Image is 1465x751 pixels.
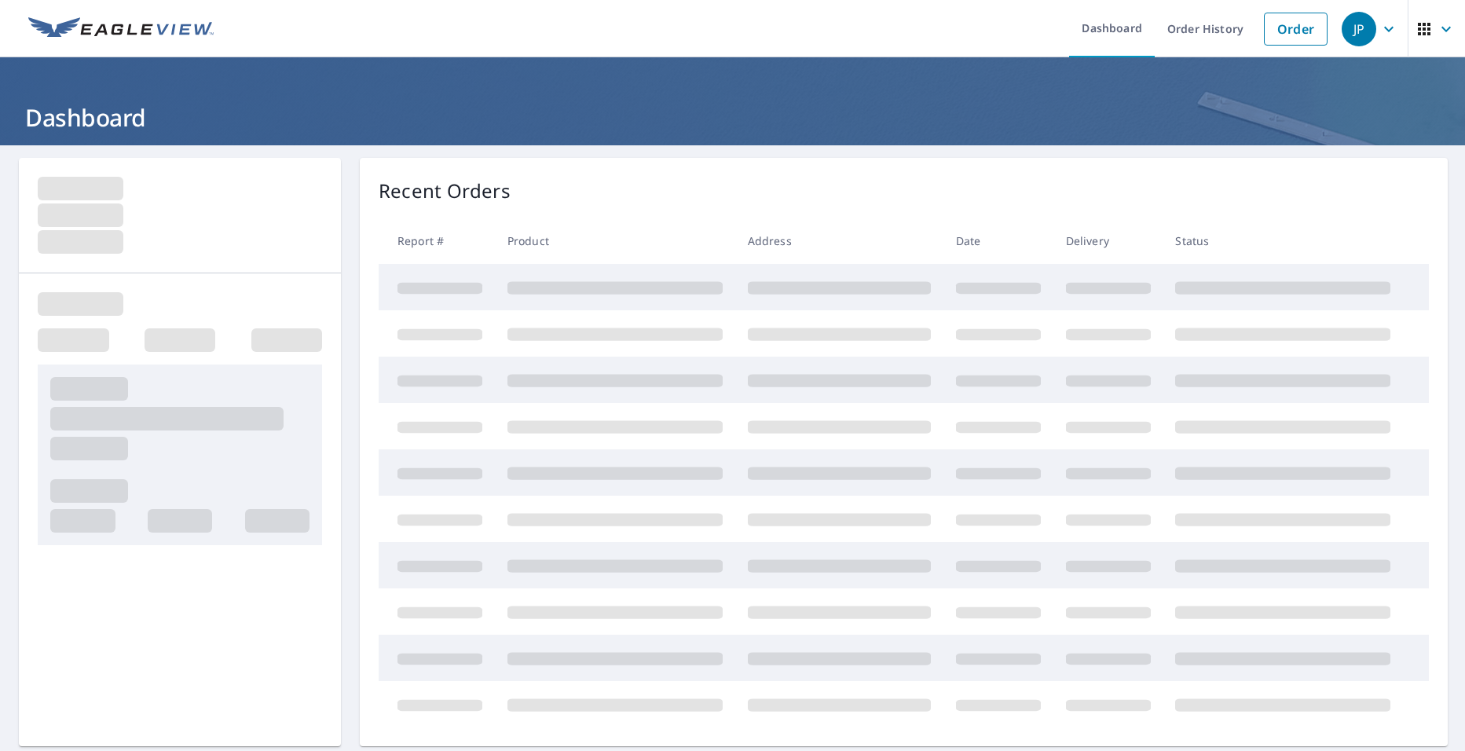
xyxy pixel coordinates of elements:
th: Date [943,218,1053,264]
th: Report # [379,218,495,264]
h1: Dashboard [19,101,1446,134]
a: Order [1264,13,1328,46]
th: Status [1163,218,1403,264]
th: Address [735,218,943,264]
p: Recent Orders [379,177,511,205]
th: Delivery [1053,218,1163,264]
div: JP [1342,12,1376,46]
img: EV Logo [28,17,214,41]
th: Product [495,218,735,264]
